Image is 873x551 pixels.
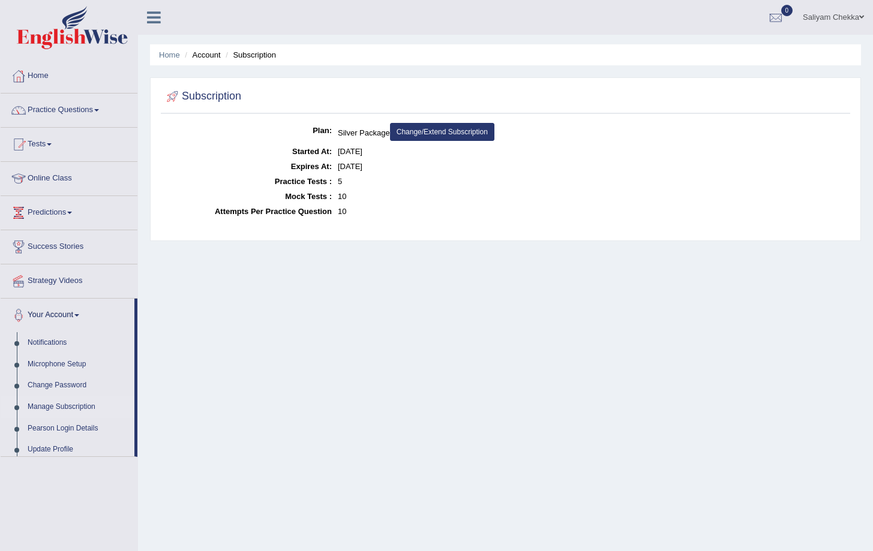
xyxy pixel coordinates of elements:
li: Subscription [223,49,276,61]
a: Success Stories [1,230,137,260]
a: Predictions [1,196,137,226]
dd: [DATE] [338,144,847,159]
dt: Mock Tests : [164,189,332,204]
a: Microphone Setup [22,354,134,375]
dt: Plan: [164,123,332,138]
a: Change/Extend Subscription [390,123,494,141]
a: Update Profile [22,439,134,460]
dt: Practice Tests : [164,174,332,189]
a: Tests [1,128,137,158]
dd: 5 [338,174,847,189]
a: Online Class [1,162,137,192]
a: Pearson Login Details [22,418,134,439]
dd: 10 [338,189,847,204]
dd: Silver Package [338,123,847,144]
a: Strategy Videos [1,264,137,294]
a: Home [1,59,137,89]
li: Account [182,49,220,61]
span: 0 [781,5,793,16]
a: Manage Subscription [22,396,134,418]
dt: Attempts Per Practice Question [164,204,332,219]
a: Practice Questions [1,94,137,124]
a: Home [159,50,180,59]
dd: [DATE] [338,159,847,174]
a: Your Account [1,299,134,329]
a: Notifications [22,332,134,354]
dt: Started At: [164,144,332,159]
dd: 10 [338,204,847,219]
dt: Expires At: [164,159,332,174]
a: Change Password [22,375,134,396]
h2: Subscription [164,88,241,106]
